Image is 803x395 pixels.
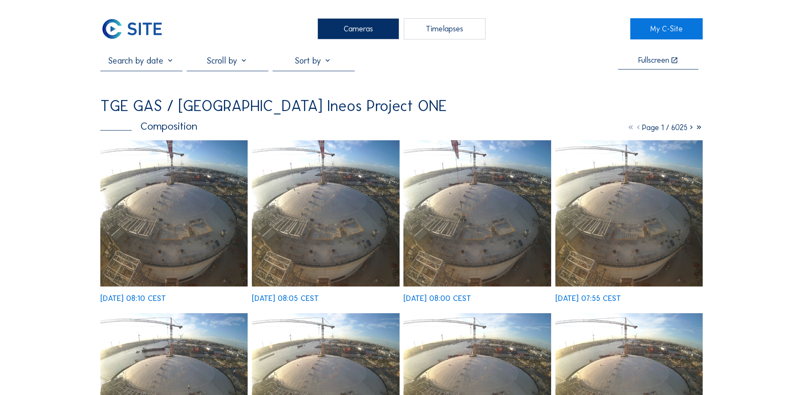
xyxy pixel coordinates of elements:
input: Search by date 󰅀 [100,56,182,66]
div: Fullscreen [638,56,669,64]
div: [DATE] 07:55 CEST [555,295,621,302]
img: image_52864789 [100,140,248,287]
div: [DATE] 08:05 CEST [252,295,319,302]
span: Page 1 / 6025 [642,123,687,132]
img: image_52864553 [403,140,551,287]
div: Cameras [317,18,399,39]
img: C-SITE Logo [100,18,163,39]
div: TGE GAS / [GEOGRAPHIC_DATA] Ineos Project ONE [100,98,447,114]
div: Timelapses [404,18,486,39]
div: [DATE] 08:10 CEST [100,295,166,302]
a: My C-Site [630,18,703,39]
a: C-SITE Logo [100,18,173,39]
div: Composition [100,121,197,131]
img: image_52864378 [555,140,703,287]
img: image_52864704 [252,140,399,287]
div: [DATE] 08:00 CEST [403,295,471,302]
